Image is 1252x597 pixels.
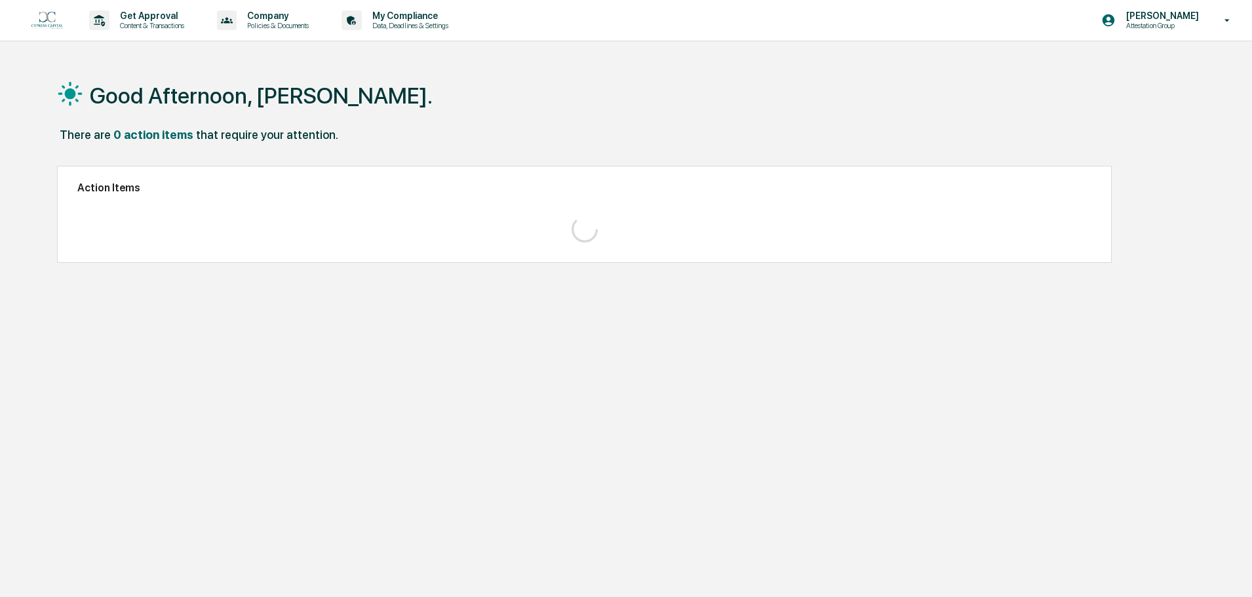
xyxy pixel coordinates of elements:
[60,128,111,142] div: There are
[196,128,338,142] div: that require your attention.
[362,21,455,30] p: Data, Deadlines & Settings
[31,12,63,29] img: logo
[109,21,191,30] p: Content & Transactions
[1116,21,1205,30] p: Attestation Group
[113,128,193,142] div: 0 action items
[1116,10,1205,21] p: [PERSON_NAME]
[362,10,455,21] p: My Compliance
[77,182,1091,194] h2: Action Items
[109,10,191,21] p: Get Approval
[237,10,315,21] p: Company
[90,83,433,109] h1: Good Afternoon, [PERSON_NAME].
[237,21,315,30] p: Policies & Documents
